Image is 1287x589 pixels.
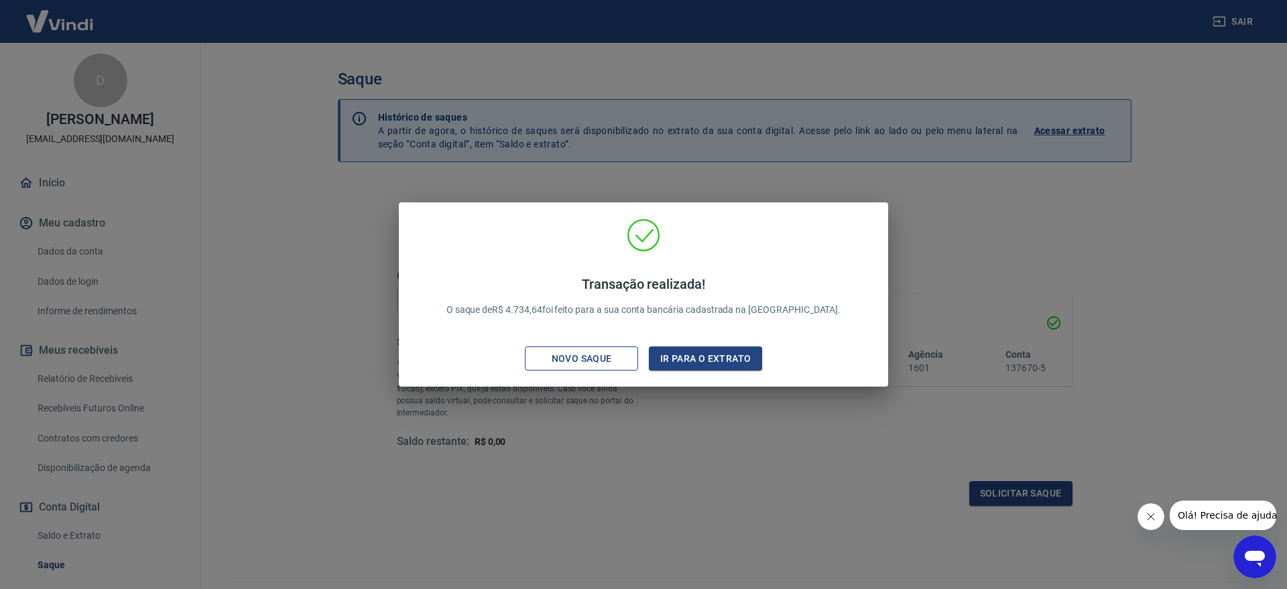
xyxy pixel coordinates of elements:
[649,346,762,371] button: Ir para o extrato
[536,350,628,367] div: Novo saque
[8,9,113,20] span: Olá! Precisa de ajuda?
[1233,535,1276,578] iframe: Botão para abrir a janela de mensagens
[1138,503,1164,530] iframe: Fechar mensagem
[525,346,638,371] button: Novo saque
[446,276,841,292] h4: Transação realizada!
[1170,501,1276,530] iframe: Mensagem da empresa
[446,276,841,317] p: O saque de R$ 4.734,64 foi feito para a sua conta bancária cadastrada na [GEOGRAPHIC_DATA].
